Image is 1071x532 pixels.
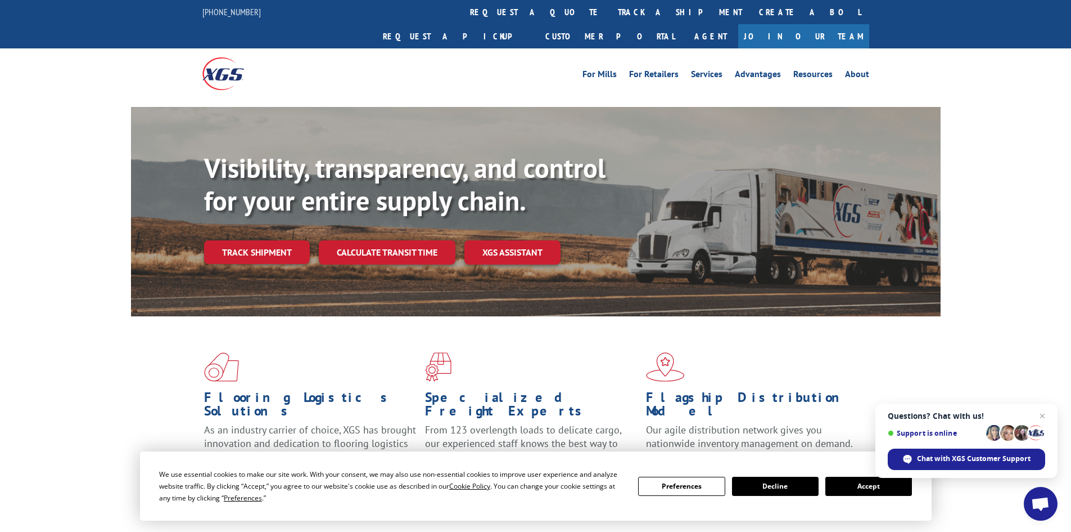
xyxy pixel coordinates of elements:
span: Chat with XGS Customer Support [917,454,1031,464]
span: Chat with XGS Customer Support [888,449,1045,470]
b: Visibility, transparency, and control for your entire supply chain. [204,150,605,218]
a: Agent [683,24,738,48]
a: Open chat [1024,487,1058,521]
a: Advantages [735,70,781,82]
button: Preferences [638,477,725,496]
a: XGS ASSISTANT [464,240,561,265]
span: Support is online [888,429,982,437]
a: Services [691,70,722,82]
img: xgs-icon-focused-on-flooring-red [425,352,451,382]
div: We use essential cookies to make our site work. With your consent, we may also use non-essential ... [159,468,625,504]
a: [PHONE_NUMBER] [202,6,261,17]
img: xgs-icon-total-supply-chain-intelligence-red [204,352,239,382]
a: Join Our Team [738,24,869,48]
h1: Flagship Distribution Model [646,391,858,423]
span: Preferences [224,493,262,503]
a: Request a pickup [374,24,537,48]
span: Our agile distribution network gives you nationwide inventory management on demand. [646,423,853,450]
h1: Specialized Freight Experts [425,391,638,423]
span: Cookie Policy [449,481,490,491]
h1: Flooring Logistics Solutions [204,391,417,423]
img: xgs-icon-flagship-distribution-model-red [646,352,685,382]
a: For Mills [582,70,617,82]
div: Cookie Consent Prompt [140,451,932,521]
a: Customer Portal [537,24,683,48]
p: From 123 overlength loads to delicate cargo, our experienced staff knows the best way to move you... [425,423,638,473]
a: Calculate transit time [319,240,455,265]
span: Questions? Chat with us! [888,412,1045,421]
a: For Retailers [629,70,679,82]
button: Accept [825,477,912,496]
a: About [845,70,869,82]
span: As an industry carrier of choice, XGS has brought innovation and dedication to flooring logistics... [204,423,416,463]
a: Resources [793,70,833,82]
button: Decline [732,477,819,496]
a: Track shipment [204,240,310,264]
